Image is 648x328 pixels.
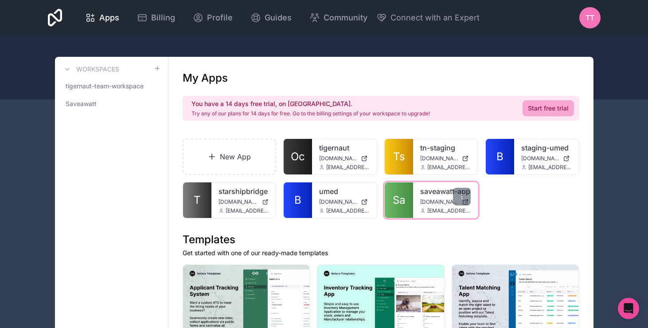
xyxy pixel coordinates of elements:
[76,65,119,74] h3: Workspaces
[420,142,471,153] a: tn-staging
[130,8,182,28] a: Billing
[294,193,301,207] span: B
[207,12,233,24] span: Profile
[284,182,312,218] a: B
[326,164,370,171] span: [EMAIL_ADDRESS][DOMAIN_NAME]
[151,12,175,24] span: Billing
[420,198,471,205] a: [DOMAIN_NAME]
[62,96,161,112] a: Saveawatt
[496,150,504,164] span: B
[376,12,480,24] button: Connect with an Expert
[420,155,471,162] a: [DOMAIN_NAME]
[420,198,458,205] span: [DOMAIN_NAME]
[319,198,357,205] span: [DOMAIN_NAME]
[427,207,471,214] span: [EMAIL_ADDRESS][DOMAIN_NAME]
[219,198,269,205] a: [DOMAIN_NAME]
[243,8,299,28] a: Guides
[219,198,259,205] span: [DOMAIN_NAME]
[319,155,370,162] a: [DOMAIN_NAME]
[393,193,405,207] span: Sa
[78,8,126,28] a: Apps
[521,142,572,153] a: staging-umed
[66,99,97,108] span: Saveawatt
[319,155,357,162] span: [DOMAIN_NAME]
[427,164,471,171] span: [EMAIL_ADDRESS][DOMAIN_NAME]
[324,12,367,24] span: Community
[183,233,579,247] h1: Templates
[302,8,375,28] a: Community
[393,150,405,164] span: Ts
[326,207,370,214] span: [EMAIL_ADDRESS][DOMAIN_NAME]
[226,207,269,214] span: [EMAIL_ADDRESS][DOMAIN_NAME]
[390,12,480,24] span: Connect with an Expert
[523,100,574,116] a: Start free trial
[62,64,119,75] a: Workspaces
[319,186,370,197] a: umed
[183,71,228,85] h1: My Apps
[99,12,119,24] span: Apps
[319,198,370,205] a: [DOMAIN_NAME]
[191,110,430,117] p: Try any of our plans for 14 days for free. Go to the billing settings of your workspace to upgrade!
[486,139,514,174] a: B
[219,186,269,197] a: starshipbridge
[62,78,161,94] a: tigernaut-team-workspace
[521,155,572,162] a: [DOMAIN_NAME]
[385,182,413,218] a: Sa
[319,142,370,153] a: tigernaut
[186,8,240,28] a: Profile
[521,155,559,162] span: [DOMAIN_NAME]
[420,186,471,197] a: saveawatt-app
[183,138,277,175] a: New App
[618,298,639,319] div: Open Intercom Messenger
[66,82,144,91] span: tigernaut-team-workspace
[420,155,458,162] span: [DOMAIN_NAME]
[528,164,572,171] span: [EMAIL_ADDRESS][DOMAIN_NAME]
[183,249,579,257] p: Get started with one of our ready-made templates
[191,99,430,108] h2: You have a 14 days free trial, on [GEOGRAPHIC_DATA].
[586,12,594,23] span: TT
[284,139,312,174] a: Oc
[265,12,292,24] span: Guides
[194,193,201,207] span: T
[291,150,305,164] span: Oc
[183,182,211,218] a: T
[385,139,413,174] a: Ts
